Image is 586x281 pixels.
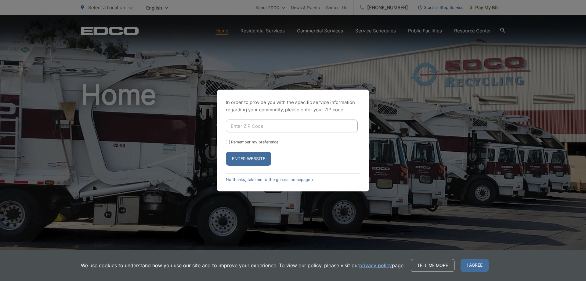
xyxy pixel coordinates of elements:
[359,262,392,269] a: privacy policy
[81,262,405,269] p: We use cookies to understand how you use our site and to improve your experience. To view our pol...
[226,120,358,132] input: Enter ZIP Code
[226,152,271,166] button: Enter Website
[226,99,360,113] p: In order to provide you with the specific service information regarding your community, please en...
[226,177,314,182] a: No thanks, take me to the general homepage >
[231,140,278,144] label: Remember my preference
[461,259,489,272] span: I agree
[411,259,454,272] a: Tell me more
